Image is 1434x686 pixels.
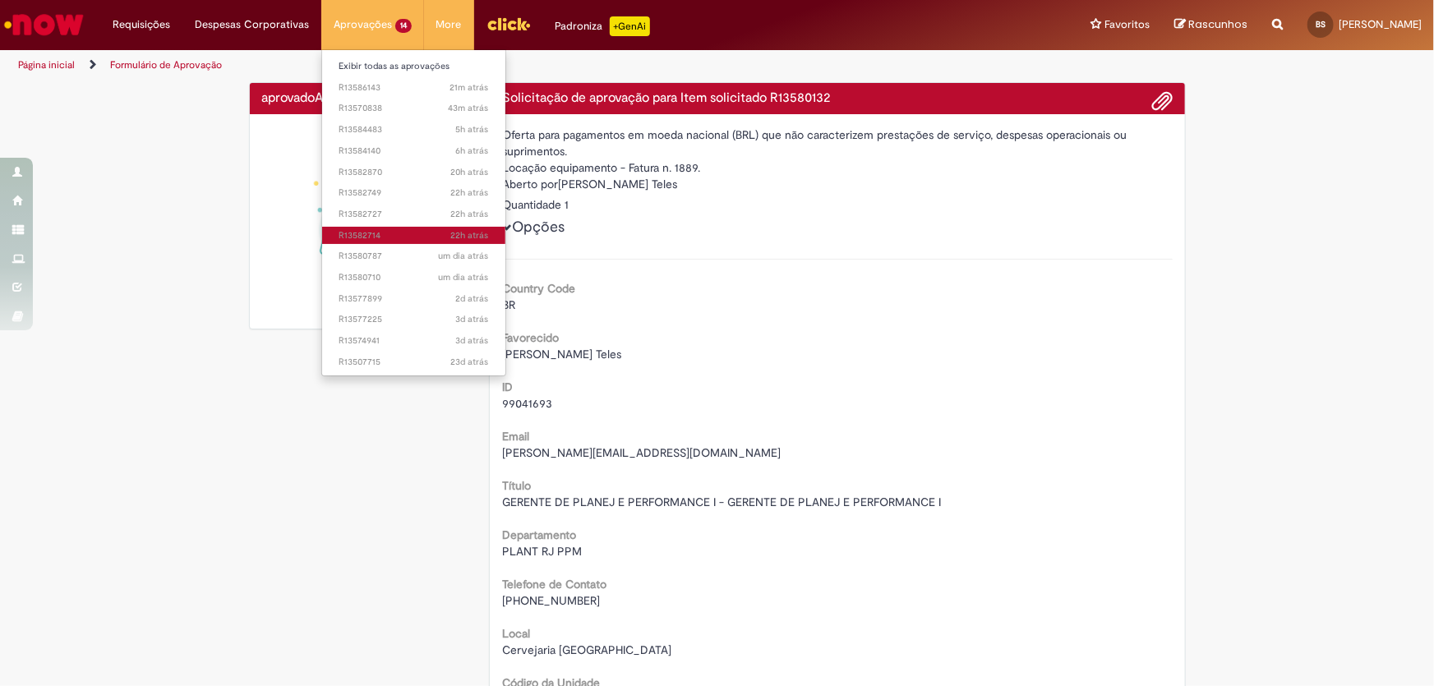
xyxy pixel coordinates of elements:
[1316,19,1326,30] span: BS
[339,145,489,158] span: R13584140
[339,334,489,348] span: R13574941
[1339,17,1422,31] span: [PERSON_NAME]
[449,102,489,114] span: 43m atrás
[502,159,1173,176] div: Locação equipamento - Fatura n. 1889.
[451,208,489,220] span: 22h atrás
[12,50,943,81] ul: Trilhas de página
[449,102,489,114] time: 01/10/2025 13:42:41
[451,229,489,242] span: 22h atrás
[450,81,489,94] time: 01/10/2025 14:04:35
[502,297,515,312] span: BR
[322,353,505,371] a: Aberto R13507715 :
[339,81,489,94] span: R13586143
[334,16,392,33] span: Aprovações
[502,495,941,509] span: GERENTE DE PLANEJ E PERFORMANCE I - GERENTE DE PLANEJ E PERFORMANCE I
[262,91,452,106] h4: aprovado
[322,163,505,182] a: Aberto R13582870 :
[502,196,1173,213] div: Quantidade 1
[486,12,531,36] img: click_logo_yellow_360x200.png
[502,445,781,460] span: [PERSON_NAME][EMAIL_ADDRESS][DOMAIN_NAME]
[1174,17,1247,33] a: Rascunhos
[502,593,600,608] span: [PHONE_NUMBER]
[451,356,489,368] span: 23d atrás
[456,145,489,157] time: 01/10/2025 08:29:10
[502,544,582,559] span: PLANT RJ PPM
[339,186,489,200] span: R13582749
[456,334,489,347] time: 29/09/2025 08:30:06
[502,347,621,361] span: [PERSON_NAME] Teles
[2,8,86,41] img: ServiceNow
[436,16,462,33] span: More
[1188,16,1247,32] span: Rascunhos
[339,229,489,242] span: R13582714
[322,99,505,117] a: Aberto R13570838 :
[339,102,489,115] span: R13570838
[502,330,559,345] b: Favorecido
[456,123,489,136] time: 01/10/2025 09:31:40
[339,292,489,306] span: R13577899
[262,127,452,316] img: sucesso_1.gif
[322,269,505,287] a: Aberto R13580710 :
[502,626,530,641] b: Local
[339,271,489,284] span: R13580710
[502,642,671,657] span: Cervejaria [GEOGRAPHIC_DATA]
[451,186,489,199] span: 22h atrás
[439,250,489,262] time: 30/09/2025 11:12:33
[451,166,489,178] span: 20h atrás
[451,186,489,199] time: 30/09/2025 16:19:16
[339,356,489,369] span: R13507715
[456,292,489,305] time: 29/09/2025 15:48:33
[322,121,505,139] a: Aberto R13584483 :
[316,90,394,106] span: Agora mesmo
[502,176,1173,196] div: [PERSON_NAME] Teles
[322,142,505,160] a: Aberto R13584140 :
[502,91,1173,106] h4: Solicitação de aprovação para Item solicitado R13580132
[1104,16,1150,33] span: Favoritos
[322,227,505,245] a: Aberto R13582714 :
[339,250,489,263] span: R13580787
[502,176,558,192] label: Aberto por
[439,271,489,283] time: 30/09/2025 11:01:32
[610,16,650,36] p: +GenAi
[439,250,489,262] span: um dia atrás
[502,478,531,493] b: Título
[322,205,505,223] a: Aberto R13582727 :
[322,311,505,329] a: Aberto R13577225 :
[321,49,506,376] ul: Aprovações
[451,208,489,220] time: 30/09/2025 16:16:23
[113,16,170,33] span: Requisições
[456,123,489,136] span: 5h atrás
[502,429,529,444] b: Email
[456,292,489,305] span: 2d atrás
[450,81,489,94] span: 21m atrás
[456,313,489,325] time: 29/09/2025 14:23:49
[451,166,489,178] time: 30/09/2025 18:26:51
[110,58,222,71] a: Formulário de Aprovação
[339,166,489,179] span: R13582870
[322,58,505,76] a: Exibir todas as aprovações
[395,19,412,33] span: 14
[456,313,489,325] span: 3d atrás
[195,16,309,33] span: Despesas Corporativas
[339,208,489,221] span: R13582727
[339,313,489,326] span: R13577225
[502,577,606,592] b: Telefone de Contato
[322,79,505,97] a: Aberto R13586143 :
[502,527,576,542] b: Departamento
[322,332,505,350] a: Aberto R13574941 :
[322,184,505,202] a: Aberto R13582749 :
[322,247,505,265] a: Aberto R13580787 :
[322,290,505,308] a: Aberto R13577899 :
[556,16,650,36] div: Padroniza
[502,380,513,394] b: ID
[451,356,489,368] time: 09/09/2025 14:17:24
[339,123,489,136] span: R13584483
[439,271,489,283] span: um dia atrás
[502,127,1173,159] div: Oferta para pagamentos em moeda nacional (BRL) que não caracterizem prestações de serviço, despes...
[451,229,489,242] time: 30/09/2025 16:15:42
[502,281,575,296] b: Country Code
[456,145,489,157] span: 6h atrás
[502,396,552,411] span: 99041693
[18,58,75,71] a: Página inicial
[456,334,489,347] span: 3d atrás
